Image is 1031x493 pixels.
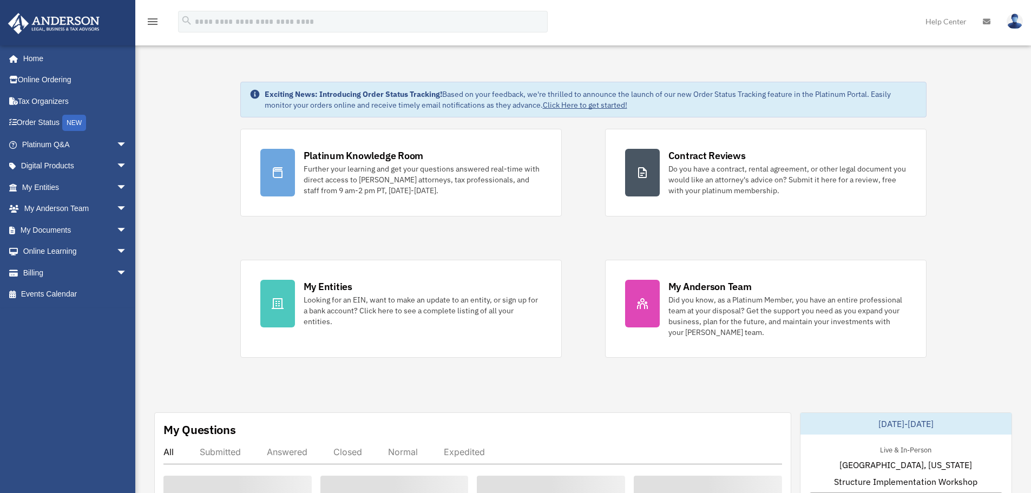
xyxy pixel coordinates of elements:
div: Answered [267,446,307,457]
a: Platinum Knowledge Room Further your learning and get your questions answered real-time with dire... [240,129,562,216]
a: My Documentsarrow_drop_down [8,219,143,241]
span: arrow_drop_down [116,176,138,199]
div: Expedited [444,446,485,457]
div: Looking for an EIN, want to make an update to an entity, or sign up for a bank account? Click her... [304,294,542,327]
a: Events Calendar [8,284,143,305]
div: Platinum Knowledge Room [304,149,424,162]
span: arrow_drop_down [116,241,138,263]
a: Home [8,48,138,69]
a: My Anderson Team Did you know, as a Platinum Member, you have an entire professional team at your... [605,260,927,358]
span: arrow_drop_down [116,155,138,178]
a: Billingarrow_drop_down [8,262,143,284]
span: arrow_drop_down [116,134,138,156]
div: NEW [62,115,86,131]
div: Contract Reviews [668,149,746,162]
div: Live & In-Person [871,443,940,455]
div: Submitted [200,446,241,457]
a: Online Learningarrow_drop_down [8,241,143,262]
a: Digital Productsarrow_drop_down [8,155,143,177]
div: My Anderson Team [668,280,752,293]
a: menu [146,19,159,28]
div: Do you have a contract, rental agreement, or other legal document you would like an attorney's ad... [668,163,907,196]
a: Online Ordering [8,69,143,91]
a: My Entitiesarrow_drop_down [8,176,143,198]
a: Contract Reviews Do you have a contract, rental agreement, or other legal document you would like... [605,129,927,216]
div: Further your learning and get your questions answered real-time with direct access to [PERSON_NAM... [304,163,542,196]
img: Anderson Advisors Platinum Portal [5,13,103,34]
div: Closed [333,446,362,457]
div: My Questions [163,422,236,438]
a: Order StatusNEW [8,112,143,134]
div: [DATE]-[DATE] [800,413,1012,435]
span: arrow_drop_down [116,198,138,220]
i: search [181,15,193,27]
a: Platinum Q&Aarrow_drop_down [8,134,143,155]
div: Normal [388,446,418,457]
div: All [163,446,174,457]
img: User Pic [1007,14,1023,29]
strong: Exciting News: Introducing Order Status Tracking! [265,89,442,99]
span: arrow_drop_down [116,262,138,284]
a: Tax Organizers [8,90,143,112]
a: Click Here to get started! [543,100,627,110]
span: arrow_drop_down [116,219,138,241]
div: Based on your feedback, we're thrilled to announce the launch of our new Order Status Tracking fe... [265,89,917,110]
a: My Entities Looking for an EIN, want to make an update to an entity, or sign up for a bank accoun... [240,260,562,358]
div: My Entities [304,280,352,293]
div: Did you know, as a Platinum Member, you have an entire professional team at your disposal? Get th... [668,294,907,338]
span: Structure Implementation Workshop [834,475,977,488]
a: My Anderson Teamarrow_drop_down [8,198,143,220]
span: [GEOGRAPHIC_DATA], [US_STATE] [839,458,972,471]
i: menu [146,15,159,28]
